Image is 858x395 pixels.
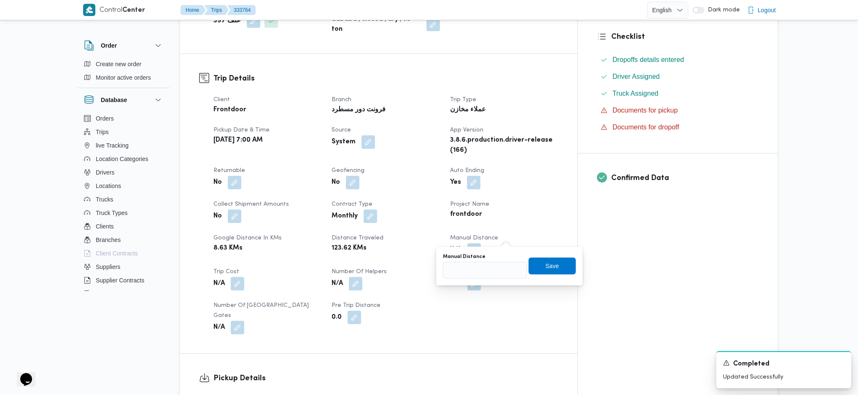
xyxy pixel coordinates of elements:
b: No [332,177,340,188]
b: N/A [450,245,461,255]
span: Branches [96,235,121,245]
b: فرونت دور مسطرد [332,105,386,115]
span: Documents for dropoff [612,122,679,132]
span: Drivers [96,167,114,177]
b: No [213,177,222,188]
button: Dropoffs details entered [597,53,758,67]
b: [DATE] 7:00 AM [213,135,263,145]
h3: Trip Details [213,73,559,84]
button: Create new order [81,57,167,71]
button: Trucks [81,193,167,206]
b: Monthly [332,211,358,221]
button: Suppliers [81,260,167,274]
span: Devices [96,289,117,299]
div: Order [77,57,170,88]
span: Driver Assigned [612,73,660,80]
span: Truck Assigned [612,89,658,99]
button: Branches [81,233,167,247]
span: Trip Type [450,97,476,102]
button: Save [529,258,576,274]
span: Source [332,127,351,133]
span: Dropoffs details entered [612,55,684,65]
b: 3.8.6.production.driver-release (166) [450,135,556,156]
span: Suppliers [96,262,120,272]
b: 123.62 KMs [332,243,367,253]
b: System [332,137,356,147]
button: Drivers [81,166,167,179]
b: عملاء مخازن [450,105,486,115]
span: Monitor active orders [96,73,151,83]
span: Clients [96,221,114,231]
span: Completed [733,359,769,369]
b: 0.0 [332,312,342,322]
span: Truck Assigned [612,90,658,97]
span: Location Categories [96,154,148,164]
b: frontdoor [450,210,482,220]
h3: Order [101,40,117,51]
h3: Confirmed Data [611,172,758,184]
span: Google distance in KMs [213,235,282,241]
span: Trucks [96,194,113,204]
img: X8yXhbKr1z7QwAAAABJRU5ErkJggg== [83,4,95,16]
span: Geofencing [332,168,364,173]
button: Locations [81,179,167,193]
iframe: chat widget [8,361,35,387]
span: Pickup date & time [213,127,270,133]
span: Returnable [213,168,245,173]
span: Branch [332,97,351,102]
span: Documents for pickup [612,105,678,116]
span: Documents for pickup [612,107,678,114]
span: App Version [450,127,483,133]
b: Center [122,7,145,13]
button: Documents for dropoff [597,121,758,134]
button: Documents for pickup [597,104,758,117]
button: Truck Types [81,206,167,220]
span: Project Name [450,202,489,207]
b: dababa | closed | dry | 1.5 ton [332,14,420,35]
span: Auto Ending [450,168,484,173]
span: Contract Type [332,202,372,207]
b: Frontdoor [213,105,246,115]
span: Client Contracts [96,248,138,258]
span: Client [213,97,230,102]
button: Truck Assigned [597,87,758,100]
p: Updated Successfully [723,373,845,382]
span: Save [545,261,559,271]
span: Supplier Contracts [96,275,144,285]
button: Client Contracts [81,247,167,260]
button: Home [181,5,206,15]
button: 333764 [227,5,256,15]
span: Pre Trip Distance [332,303,380,308]
b: No [213,211,222,221]
button: Logout [744,2,779,19]
span: Driver Assigned [612,72,660,82]
label: Manual Distance [443,253,486,260]
span: Number of Helpers [332,269,387,274]
button: Trips [81,125,167,139]
div: Database [77,112,170,294]
button: Trips [204,5,229,15]
h3: Checklist [611,31,758,43]
b: N/A [213,279,225,289]
button: Monitor active orders [81,71,167,84]
span: Distance Traveled [332,235,383,241]
button: Clients [81,220,167,233]
span: Truck Types [96,208,127,218]
h3: Pickup Details [213,373,559,384]
span: live Tracking [96,140,129,150]
div: Notification [723,359,845,369]
button: Order [84,40,163,51]
h3: Database [101,95,127,105]
span: Trips [96,127,109,137]
b: N/A [332,279,343,289]
span: Orders [96,113,114,124]
b: 8.63 KMs [213,243,243,253]
span: Manual Distance [450,235,498,241]
span: Dark mode [704,7,740,13]
span: Locations [96,181,121,191]
span: Dropoffs details entered [612,56,684,63]
button: Location Categories [81,152,167,166]
button: Orders [81,112,167,125]
b: Yes [450,177,461,188]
